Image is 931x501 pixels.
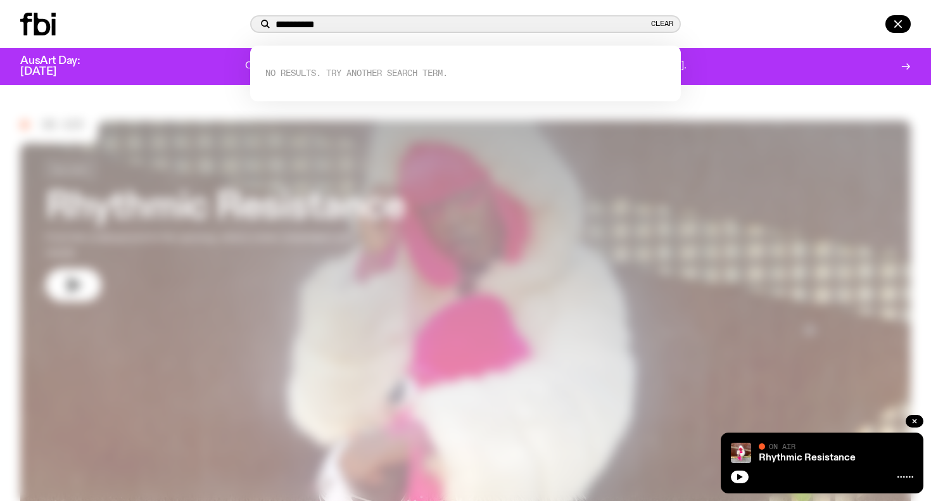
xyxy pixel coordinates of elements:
[769,442,795,450] span: On Air
[759,453,856,463] a: Rhythmic Resistance
[20,56,101,77] h3: AusArt Day: [DATE]
[731,443,751,463] img: Attu crouches on gravel in front of a brown wall. They are wearing a white fur coat with a hood, ...
[651,20,673,27] button: Clear
[245,61,687,72] p: One day. One community. One frequency worth fighting for. Donate to support [DOMAIN_NAME].
[265,67,448,79] span: No Results. Try another search term.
